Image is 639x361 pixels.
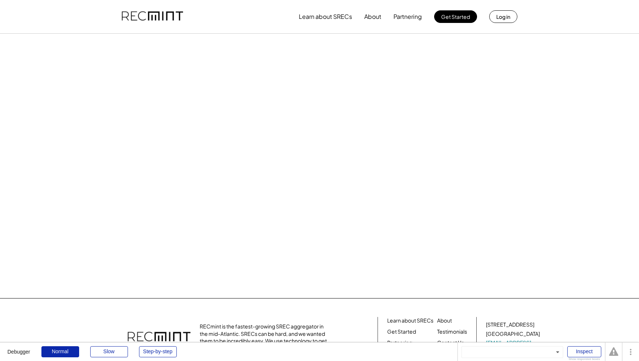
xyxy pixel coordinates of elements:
[7,343,30,354] div: Debugger
[393,9,422,24] button: Partnering
[489,10,517,23] button: Log in
[437,339,464,347] a: Contact Us
[200,323,331,352] div: RECmint is the fastest-growing SREC aggregator in the mid-Atlantic. SRECs can be hard, and we wan...
[139,346,177,357] div: Step-by-step
[387,339,412,347] a: Partnering
[387,317,433,324] a: Learn about SRECs
[486,330,540,338] div: [GEOGRAPHIC_DATA]
[122,4,183,29] img: recmint-logotype%403x.png
[434,10,477,23] button: Get Started
[567,358,601,361] div: Show responsive boxes
[437,328,467,335] a: Testimonials
[364,9,381,24] button: About
[128,324,190,350] img: recmint-logotype%403x.png
[299,9,352,24] button: Learn about SRECs
[387,328,416,335] a: Get Started
[90,346,128,357] div: Slow
[567,346,601,357] div: Inspect
[486,339,541,354] a: [EMAIL_ADDRESS][DOMAIN_NAME]
[486,321,534,328] div: [STREET_ADDRESS]
[437,317,452,324] a: About
[41,346,79,357] div: Normal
